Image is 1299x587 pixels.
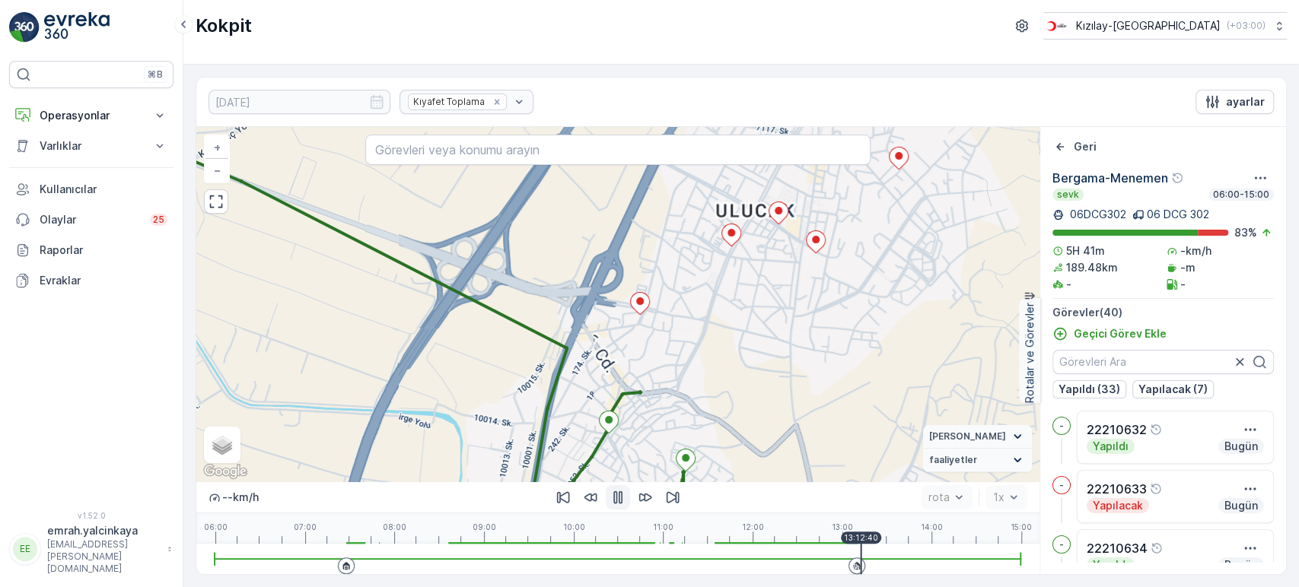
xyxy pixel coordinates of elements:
[1076,18,1221,33] p: Kızılay-[GEOGRAPHIC_DATA]
[742,522,764,531] p: 12:00
[473,522,496,531] p: 09:00
[9,511,174,520] span: v 1.52.0
[200,462,250,481] a: Bu bölgeyi Google Haritalar'da açın (yeni pencerede açılır)
[1059,538,1064,551] p: -
[1227,20,1266,32] p: ( +03:00 )
[1180,277,1186,292] p: -
[563,522,585,531] p: 10:00
[1066,243,1105,259] p: 5H 41m
[1171,172,1183,184] div: Yardım Araç İkonu
[832,522,853,531] p: 13:00
[9,205,174,235] a: Olaylar25
[1011,522,1032,531] p: 15:00
[1052,305,1274,320] p: Görevler ( 40 )
[1234,225,1257,240] p: 83 %
[9,131,174,161] button: Varlıklar
[9,174,174,205] a: Kullanıcılar
[13,537,37,561] div: EE
[1226,94,1265,109] p: ayarlar
[9,235,174,265] a: Raporlar
[9,100,174,131] button: Operasyonlar
[1150,424,1162,436] div: Yardım Araç İkonu
[1211,189,1271,201] p: 06:00-15:00
[929,454,977,466] span: faaliyetler
[196,14,252,38] p: Kokpit
[205,136,228,159] a: Yakınlaştır
[209,90,390,114] input: dd/mm/yyyy
[1138,382,1208,397] p: Yapılacak (7)
[204,522,228,531] p: 06:00
[929,430,1006,443] span: [PERSON_NAME]
[205,428,239,462] a: Layers
[222,490,259,505] p: -- km/h
[214,141,221,154] span: +
[1087,480,1147,498] p: 22210633
[1147,207,1209,222] p: 06 DCG 302
[44,12,110,43] img: logo_light-DOdMpM7g.png
[1052,380,1126,398] button: Yapıldı (33)
[1052,350,1274,374] input: Görevleri Ara
[40,212,141,227] p: Olaylar
[148,68,163,81] p: ⌘B
[844,533,878,542] p: 13:12:40
[1055,189,1081,201] p: sevk
[365,135,871,165] input: Görevleri veya konumu arayın
[1180,243,1211,259] p: -km/h
[1066,260,1118,275] p: 189.48km
[1052,139,1097,154] a: Geri
[1091,557,1130,573] p: Yapıldı
[923,425,1032,449] summary: [PERSON_NAME]
[921,522,943,531] p: 14:00
[40,273,167,288] p: Evraklar
[47,538,160,575] p: [EMAIL_ADDRESS][PERSON_NAME][DOMAIN_NAME]
[1150,483,1162,495] div: Yardım Araç İkonu
[1180,260,1196,275] p: -m
[1059,479,1064,491] p: -
[923,449,1032,472] summary: faaliyetler
[1091,498,1145,513] p: Yapılacak
[1151,542,1163,554] div: Yardım Araç İkonu
[1074,326,1167,341] p: Geçici Görev Ekle
[294,522,317,531] p: 07:00
[1091,439,1130,454] p: Yapıldı
[40,182,167,197] p: Kullanıcılar
[40,138,143,154] p: Varlıklar
[1223,498,1259,513] p: Bugün
[1074,139,1097,154] p: Geri
[153,214,164,226] p: 25
[40,108,143,123] p: Operasyonlar
[1022,303,1037,403] p: Rotalar ve Görevler
[9,12,40,43] img: logo
[1196,90,1274,114] button: ayarlar
[383,522,406,531] p: 08:00
[1043,17,1070,34] img: k%C4%B1z%C4%B1lay_jywRncg.png
[214,163,221,176] span: −
[1052,169,1168,187] p: Bergama-Menemen
[1043,12,1287,40] button: Kızılay-[GEOGRAPHIC_DATA](+03:00)
[1087,420,1147,439] p: 22210632
[1132,380,1214,398] button: Yapılacak (7)
[1087,539,1148,557] p: 22210634
[1059,420,1064,432] p: -
[9,523,174,575] button: EEemrah.yalcinkaya[EMAIL_ADDRESS][PERSON_NAME][DOMAIN_NAME]
[205,159,228,182] a: Uzaklaştır
[200,462,250,481] img: Google
[1067,207,1126,222] p: 06DCG302
[653,522,673,531] p: 11:00
[9,265,174,296] a: Evraklar
[47,523,160,538] p: emrah.yalcinkaya
[1223,439,1259,454] p: Bugün
[1223,557,1259,573] p: Bugün
[1052,326,1167,341] a: Geçici Görev Ekle
[40,243,167,258] p: Raporlar
[1059,382,1120,397] p: Yapıldı (33)
[1066,277,1071,292] p: -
